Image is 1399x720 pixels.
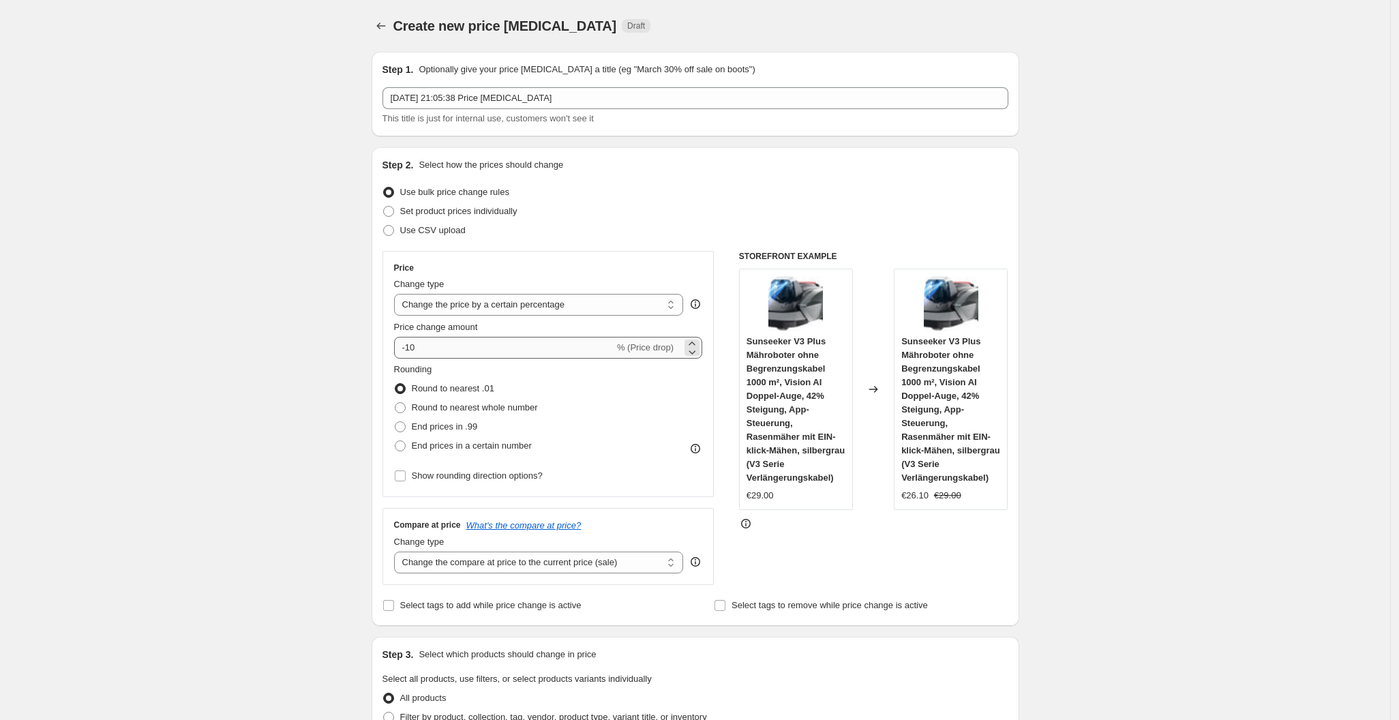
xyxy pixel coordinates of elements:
p: Select how the prices should change [419,158,563,172]
input: -15 [394,337,614,359]
span: % (Price drop) [617,342,674,352]
div: €26.10 [901,489,929,502]
span: Sunseeker V3 Plus Mähroboter ohne Begrenzungskabel 1000 m², Vision AI Doppel-Auge, 42% Steigung, ... [901,336,1000,483]
img: 61nb2ZdaAmL._AC_SL1500_80x.jpg [768,276,823,331]
h2: Step 1. [382,63,414,76]
p: Select which products should change in price [419,648,596,661]
span: Select tags to remove while price change is active [732,600,928,610]
strike: €29.00 [934,489,961,502]
span: Rounding [394,364,432,374]
span: Round to nearest .01 [412,383,494,393]
span: Create new price [MEDICAL_DATA] [393,18,617,33]
h3: Price [394,262,414,273]
button: Price change jobs [372,16,391,35]
span: Set product prices individually [400,206,517,216]
div: help [689,555,702,569]
input: 30% off holiday sale [382,87,1008,109]
p: Optionally give your price [MEDICAL_DATA] a title (eg "March 30% off sale on boots") [419,63,755,76]
span: Price change amount [394,322,478,332]
img: 61nb2ZdaAmL._AC_SL1500_80x.jpg [924,276,978,331]
span: Change type [394,537,445,547]
span: Round to nearest whole number [412,402,538,412]
span: Select tags to add while price change is active [400,600,582,610]
h3: Compare at price [394,520,461,530]
h2: Step 3. [382,648,414,661]
h2: Step 2. [382,158,414,172]
div: €29.00 [747,489,774,502]
span: End prices in a certain number [412,440,532,451]
span: Sunseeker V3 Plus Mähroboter ohne Begrenzungskabel 1000 m², Vision AI Doppel-Auge, 42% Steigung, ... [747,336,845,483]
span: Draft [627,20,645,31]
h6: STOREFRONT EXAMPLE [739,251,1008,262]
span: Select all products, use filters, or select products variants individually [382,674,652,684]
span: Change type [394,279,445,289]
span: Show rounding direction options? [412,470,543,481]
span: Use CSV upload [400,225,466,235]
div: help [689,297,702,311]
span: All products [400,693,447,703]
button: What's the compare at price? [466,520,582,530]
span: Use bulk price change rules [400,187,509,197]
span: This title is just for internal use, customers won't see it [382,113,594,123]
span: End prices in .99 [412,421,478,432]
